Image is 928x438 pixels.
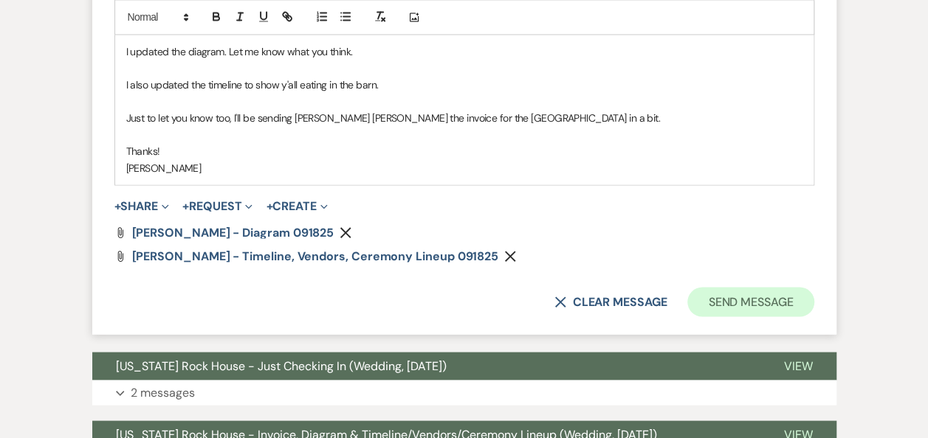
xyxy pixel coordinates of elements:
[687,287,814,316] button: Send Message
[126,77,802,93] p: I also updated the timeline to show y'all eating in the barn.
[126,110,802,126] p: Just to let you know too, I'll be sending [PERSON_NAME] [PERSON_NAME] the invoice for the [GEOGRA...
[114,200,170,212] button: Share
[92,352,760,380] button: [US_STATE] Rock House - Just Checking In (Wedding, [DATE])
[92,380,836,405] button: 2 messages
[126,142,802,159] p: Thanks!
[116,358,447,373] span: [US_STATE] Rock House - Just Checking In (Wedding, [DATE])
[132,250,498,262] a: [PERSON_NAME] - Timeline, Vendors, Ceremony Lineup 091825
[132,248,498,263] span: [PERSON_NAME] - Timeline, Vendors, Ceremony Lineup 091825
[266,200,327,212] button: Create
[760,352,836,380] button: View
[266,200,272,212] span: +
[132,224,334,240] span: [PERSON_NAME] - Diagram 091825
[784,358,813,373] span: View
[182,200,252,212] button: Request
[182,200,189,212] span: +
[114,200,121,212] span: +
[126,44,802,60] p: I updated the diagram. Let me know what you think.
[131,383,195,402] p: 2 messages
[126,159,802,175] p: [PERSON_NAME]
[554,296,667,307] button: Clear message
[132,226,334,238] a: [PERSON_NAME] - Diagram 091825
